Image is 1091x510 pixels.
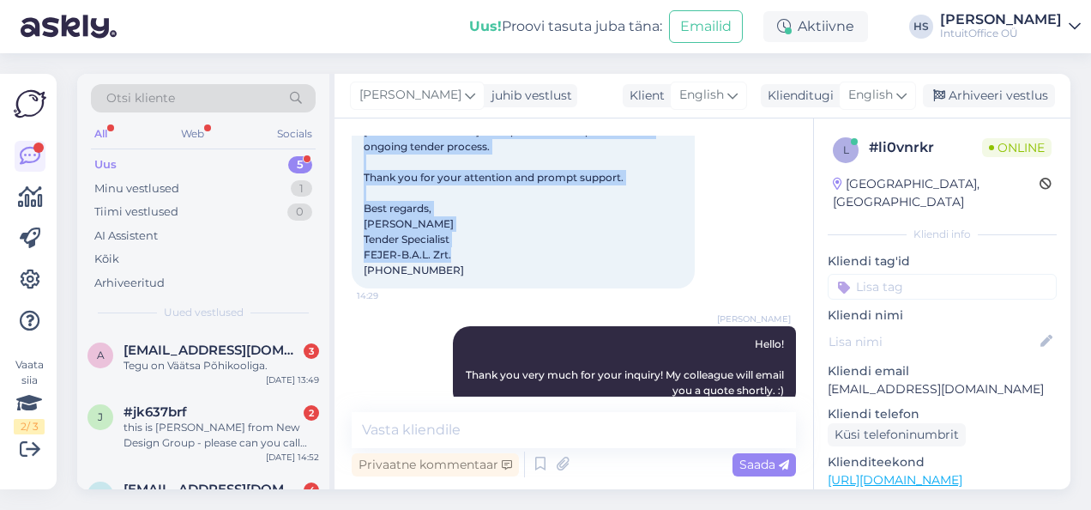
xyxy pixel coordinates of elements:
[287,203,312,221] div: 0
[828,362,1057,380] p: Kliendi email
[940,13,1062,27] div: [PERSON_NAME]
[623,87,665,105] div: Klient
[94,275,165,292] div: Arhiveeritud
[266,373,319,386] div: [DATE] 13:49
[14,357,45,434] div: Vaata siia
[304,343,319,359] div: 3
[99,488,102,501] span: i
[828,453,1057,471] p: Klienditeekond
[940,13,1081,40] a: [PERSON_NAME]IntuitOffice OÜ
[869,137,982,158] div: # li0vnrkr
[828,307,1057,325] p: Kliendi nimi
[829,332,1037,351] input: Lisa nimi
[848,86,893,105] span: English
[14,419,45,434] div: 2 / 3
[843,143,849,156] span: l
[763,11,868,42] div: Aktiivne
[352,453,519,477] div: Privaatne kommentaar
[288,156,312,173] div: 5
[982,138,1052,157] span: Online
[359,86,461,105] span: [PERSON_NAME]
[94,203,178,221] div: Tiimi vestlused
[828,252,1057,270] p: Kliendi tag'id
[94,228,158,245] div: AI Assistent
[828,274,1057,300] input: Lisa tag
[940,27,1062,40] div: IntuitOffice OÜ
[761,87,834,105] div: Klienditugi
[828,405,1057,423] p: Kliendi telefon
[304,483,319,498] div: 4
[679,86,724,105] span: English
[124,420,319,451] div: this is [PERSON_NAME] from New Design Group - please can you call my mobile [PHONE_NUMBER]
[266,451,319,464] div: [DATE] 14:52
[828,423,966,446] div: Küsi telefoninumbrit
[357,289,421,302] span: 14:29
[669,10,743,43] button: Emailid
[469,16,662,37] div: Proovi tasuta juba täna:
[923,84,1055,107] div: Arhiveeri vestlus
[124,404,187,420] span: #jk637brf
[304,405,319,421] div: 2
[833,175,1040,211] div: [GEOGRAPHIC_DATA], [GEOGRAPHIC_DATA]
[94,156,117,173] div: Uus
[94,180,179,197] div: Minu vestlused
[106,89,175,107] span: Otsi kliente
[828,380,1057,398] p: [EMAIL_ADDRESS][DOMAIN_NAME]
[828,472,962,488] a: [URL][DOMAIN_NAME]
[909,15,933,39] div: HS
[485,87,572,105] div: juhib vestlust
[164,305,244,320] span: Uued vestlused
[828,227,1057,242] div: Kliendi info
[98,410,103,423] span: j
[94,251,119,268] div: Kõik
[178,123,208,145] div: Web
[91,123,111,145] div: All
[739,457,789,472] span: Saada
[124,343,302,358] span: anneli.mand@vaatsapk.ee
[274,123,316,145] div: Socials
[97,349,105,361] span: a
[124,358,319,373] div: Tegu on Väätsa Põhikooliga.
[291,180,312,197] div: 1
[717,313,791,325] span: [PERSON_NAME]
[14,88,46,120] img: Askly Logo
[124,482,302,497] span: info@rebeldesign.be
[469,18,502,34] b: Uus!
